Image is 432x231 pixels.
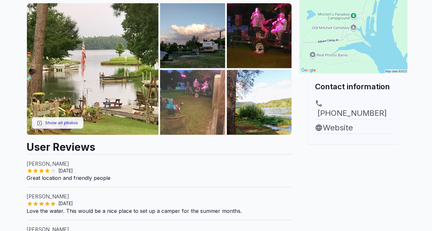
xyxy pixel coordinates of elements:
[27,160,292,168] p: [PERSON_NAME]
[27,3,159,135] img: AAcXr8qYBuXG7NKYygCoaLGXZPKOepfeO90ABnsgDe6Q3d8wSznnmDKRp4Mxc3k8139L5h9uEl13qwjTyfedEUfDOv48Vj3Lh...
[315,100,392,119] a: [PHONE_NUMBER]
[160,3,225,68] img: AAcXr8pMfrOxpxk9uMB8A3wPrOjY6Cg0swCg8-50trNRl-kfA8dVdtLmeDhTuq5px1VDW2xPI9XJg2Car34HfBcN_3sMfHwsk...
[27,174,292,182] p: Great location and friendly people
[227,3,292,68] img: AAcXr8qxq18IAK0KuZvjGY-LBRwrVIzkyze_bVgaiG4hqPsXVmcEjQdlYNNg6W-uGiZVrfBXd4xG0wh6s8aY3Y8zrvtPbllsg...
[27,135,292,154] h2: User Reviews
[56,200,76,207] span: [DATE]
[27,192,292,200] p: [PERSON_NAME]
[32,117,84,129] button: Show all photos
[160,70,225,135] img: AAcXr8p1h_fbLblNhrdJbo_AGrfzolzmRz3M3jZIU3aFfPfOhYTF3i1FuVTRS4m6Jnyxyj65-paLdgsJIDM37pLTkVV2oxaUZ...
[27,207,292,215] p: Love the water. This would be a nice place to set up a camper for the summer months.
[56,168,76,174] span: [DATE]
[315,81,392,92] h2: Contact information
[227,70,292,135] img: AAcXr8qu19BgHI-KN6ks7ePFbKlY0smHvANYsQh4UOUiDaxdQxL-L7SHLNvTT_GbyJSIlZTrQ3ndMGnEArb8V4E_zPPgp4gUP...
[315,122,392,134] a: Website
